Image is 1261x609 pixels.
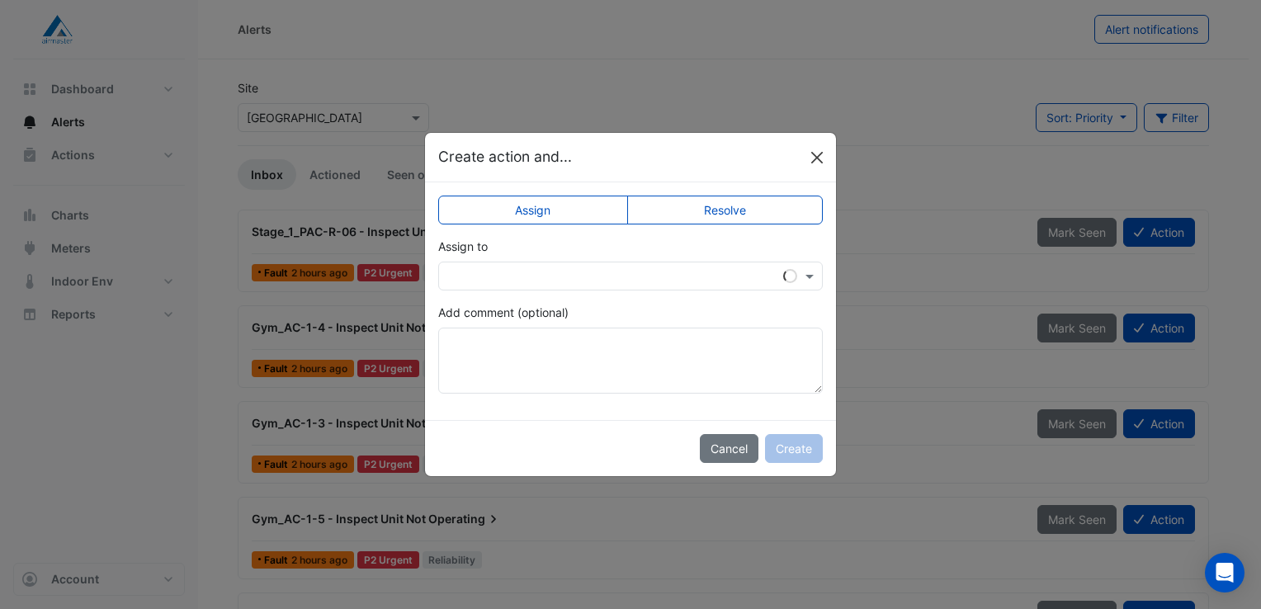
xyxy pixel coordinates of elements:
[627,196,824,224] label: Resolve
[1205,553,1244,592] div: Open Intercom Messenger
[438,146,572,168] h5: Create action and...
[438,196,628,224] label: Assign
[700,434,758,463] button: Cancel
[805,145,829,170] button: Close
[438,238,488,255] label: Assign to
[438,304,569,321] label: Add comment (optional)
